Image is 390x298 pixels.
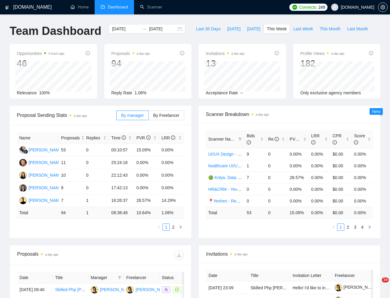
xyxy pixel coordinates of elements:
[17,58,64,69] div: 46
[378,5,388,10] a: setting
[208,175,273,180] a: 🟢 Kolya. Data Engineer - General
[29,172,63,178] div: [PERSON_NAME]
[206,270,248,281] th: Date
[111,50,150,57] span: Proposals
[352,172,373,183] td: 0.00%
[126,287,170,292] a: IA[PERSON_NAME]
[244,172,266,183] td: 7
[134,169,159,182] td: 0.00%
[320,26,340,32] span: This Month
[231,52,245,55] time: a day ago
[17,90,37,95] span: Relevance
[330,172,352,183] td: $0.00
[208,163,293,168] a: healthcare UI/UX Design - [PERSON_NAME]
[347,26,368,32] span: Last Month
[330,160,352,172] td: $0.00
[155,223,163,231] li: Previous Page
[59,182,84,194] td: 8
[134,157,159,169] td: 0.00%
[142,26,147,31] span: to
[234,253,248,256] time: a day ago
[330,223,337,231] button: left
[352,207,373,218] td: 0.00 %
[17,207,59,219] td: Total
[369,51,373,55] span: info-circle
[153,113,179,118] span: By Freelancer
[248,281,290,294] td: Skilled Php backen dev that likes structure 10+ years
[29,159,63,166] div: [PERSON_NAME]
[352,224,358,230] a: 3
[206,58,245,69] div: 13
[59,157,84,169] td: 11
[140,5,162,10] a: searchScanner
[266,160,287,172] td: 0
[117,273,123,282] span: filter
[208,137,236,141] span: Scanner Name
[247,133,255,145] span: Bids
[159,157,184,169] td: 0.00%
[331,52,344,55] time: a day ago
[84,207,109,219] td: 1
[74,114,87,117] time: a day ago
[109,182,134,194] td: 17:42:13
[159,207,184,219] td: 1.06 %
[177,223,184,231] button: right
[237,135,243,144] span: filter
[206,250,373,258] span: Invitations
[206,90,238,95] span: Acceptance Rate
[366,223,373,231] button: right
[309,172,330,183] td: 0.00%
[84,169,109,182] td: 0
[170,223,177,231] li: 2
[352,195,373,207] td: 0.00%
[352,160,373,172] td: 0.00%
[300,90,361,95] span: Only exclusive agency members
[352,223,359,231] li: 3
[290,270,332,281] th: Invitation Letter
[19,159,27,166] img: DD
[311,140,315,144] span: info-circle
[17,284,53,296] td: [DATE] 09:40
[109,144,134,157] td: 00:10:57
[337,223,344,231] li: 1
[344,24,371,34] button: Last Month
[45,253,58,256] time: a day ago
[135,90,147,95] span: 1.06%
[208,199,267,203] a: 📍Yevhen - React General - СL
[59,144,84,157] td: 53
[266,148,287,160] td: 0
[206,207,244,218] td: Total
[5,3,9,12] img: logo
[59,194,84,207] td: 7
[248,270,290,281] th: Title
[137,52,150,55] time: a day ago
[84,194,109,207] td: 1
[126,286,134,293] img: IA
[287,207,309,218] td: 15.09 %
[109,194,134,207] td: 16:26:37
[247,26,260,32] span: [DATE]
[268,137,279,141] span: Re
[118,276,121,279] span: filter
[175,253,184,257] span: download
[292,5,297,10] img: upwork-logo.png
[359,223,366,231] li: 4
[10,24,101,38] h1: Team Dashboard
[206,50,245,57] span: Invitations
[330,195,352,207] td: $0.00
[17,250,101,260] div: Proposals
[17,132,59,144] th: Name
[146,135,151,140] span: info-circle
[287,183,309,195] td: 0.00%
[290,137,304,141] span: PVR
[180,51,184,55] span: info-circle
[330,223,337,231] li: Previous Page
[345,224,351,230] a: 2
[55,287,175,292] a: Skilled Php [PERSON_NAME] dev that likes structure 10+ years
[159,169,184,182] td: 0.00%
[136,286,170,293] div: [PERSON_NAME]
[84,182,109,194] td: 0
[290,24,316,34] button: Last Week
[19,160,63,165] a: DD[PERSON_NAME]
